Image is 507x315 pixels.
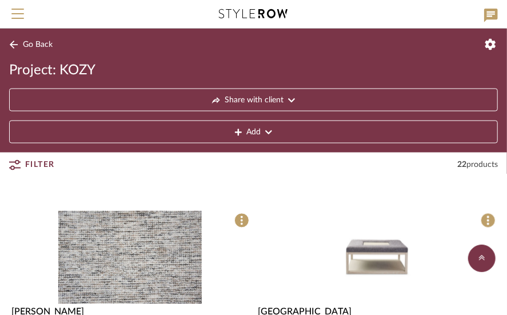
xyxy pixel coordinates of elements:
span: Filter [25,155,55,176]
span: Add [246,121,261,144]
button: Go Back [9,38,57,52]
img: EDGEMERE SQUARE OTTOMAN [330,211,424,304]
button: Add [9,121,498,143]
button: Filter [9,155,55,176]
img: Mariska - Khaki [58,211,202,304]
span: products [466,161,498,169]
span: Project: KOZY [9,61,95,79]
button: Share with client [9,89,498,111]
div: 0 [256,211,498,304]
span: Go Back [23,40,53,50]
div: 22 [457,160,498,171]
span: Share with client [225,89,284,112]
